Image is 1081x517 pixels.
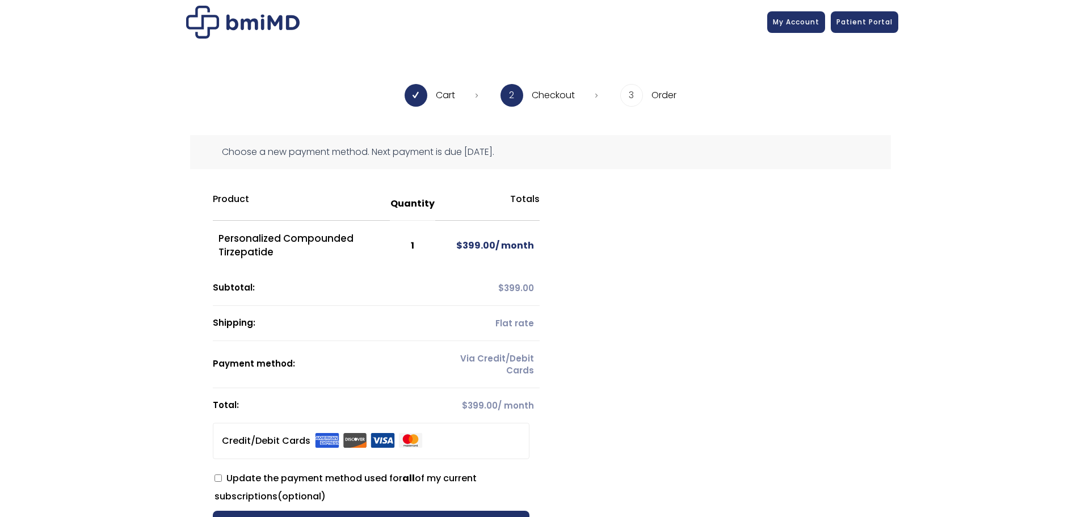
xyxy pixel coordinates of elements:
[214,474,222,482] input: Update the payment method used forallof my current subscriptions(optional)
[767,11,825,33] a: My Account
[405,84,478,107] li: Cart
[831,11,898,33] a: Patient Portal
[462,400,468,411] span: $
[222,432,423,450] label: Credit/Debit Cards
[315,433,339,448] img: Amex
[498,282,534,294] span: 399.00
[214,472,477,503] label: Update the payment method used for of my current subscriptions
[371,433,395,448] img: Visa
[773,17,819,27] span: My Account
[462,400,498,411] span: 399.00
[277,490,326,503] span: (optional)
[435,388,540,423] td: / month
[390,221,435,271] td: 1
[498,282,504,294] span: $
[456,239,462,252] span: $
[213,187,390,221] th: Product
[620,84,676,107] li: Order
[213,341,435,388] th: Payment method:
[435,306,540,341] td: Flat rate
[213,388,435,423] th: Total:
[343,433,367,448] img: Discover
[213,271,435,306] th: Subtotal:
[500,84,523,107] span: 2
[390,187,435,221] th: Quantity
[398,433,423,448] img: Mastercard
[500,84,598,107] li: Checkout
[213,306,435,341] th: Shipping:
[620,84,643,107] span: 3
[213,221,390,271] td: Personalized Compounded Tirzepatide
[836,17,893,27] span: Patient Portal
[456,239,495,252] span: 399.00
[186,6,300,39] img: Checkout
[435,341,540,388] td: Via Credit/Debit Cards
[402,472,415,485] strong: all
[435,187,540,221] th: Totals
[435,221,540,271] td: / month
[190,135,891,169] div: Choose a new payment method. Next payment is due [DATE].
